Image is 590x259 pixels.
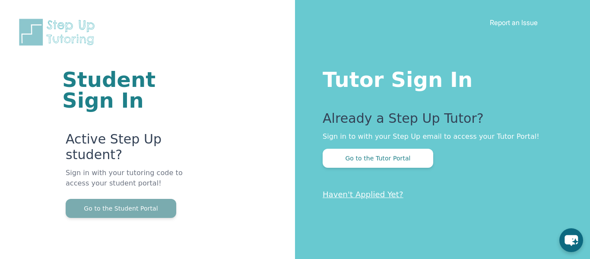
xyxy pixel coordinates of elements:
img: Step Up Tutoring horizontal logo [17,17,100,47]
p: Active Step Up student? [66,131,191,168]
p: Sign in to with your Step Up email to access your Tutor Portal! [323,131,555,142]
button: Go to the Student Portal [66,199,176,218]
a: Report an Issue [490,18,538,27]
p: Sign in with your tutoring code to access your student portal! [66,168,191,199]
button: chat-button [559,228,583,252]
p: Already a Step Up Tutor? [323,111,555,131]
a: Haven't Applied Yet? [323,190,403,199]
a: Go to the Student Portal [66,204,176,212]
h1: Student Sign In [62,69,191,111]
button: Go to the Tutor Portal [323,149,433,168]
h1: Tutor Sign In [323,66,555,90]
a: Go to the Tutor Portal [323,154,433,162]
